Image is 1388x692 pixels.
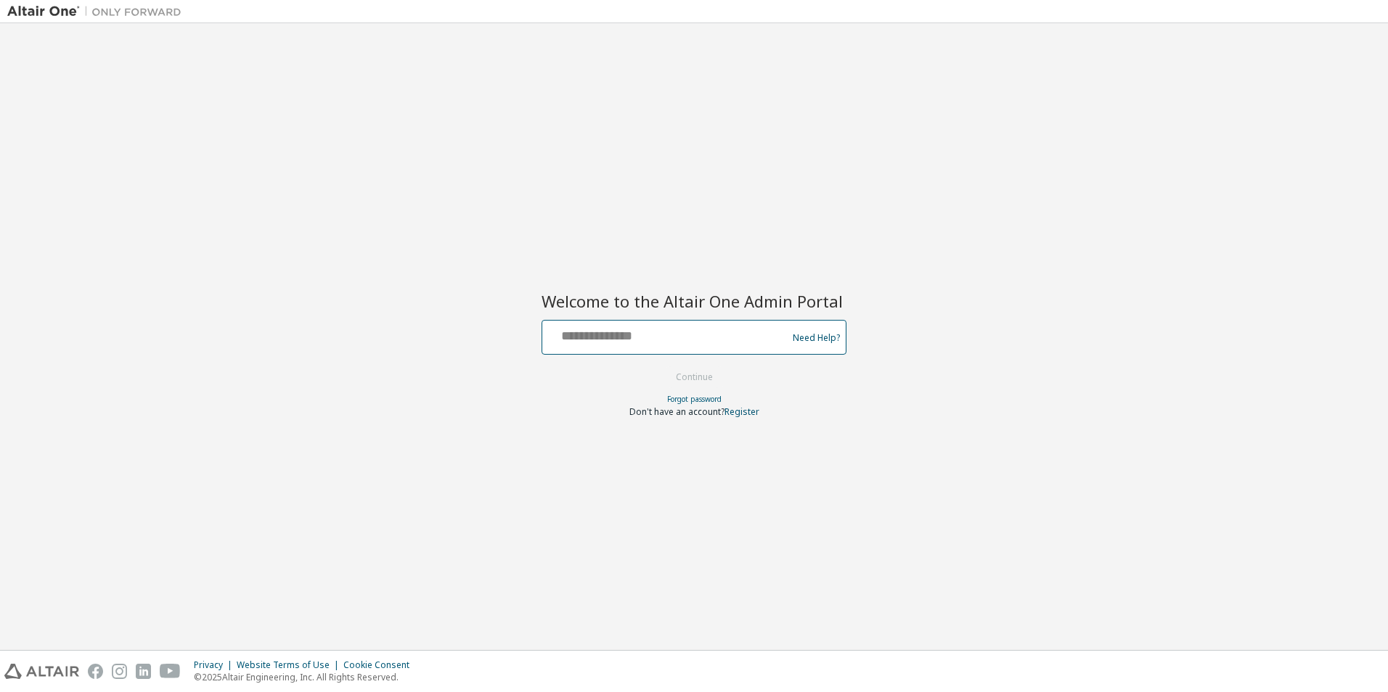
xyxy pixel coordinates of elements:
div: Cookie Consent [343,659,418,671]
img: facebook.svg [88,664,103,679]
div: Privacy [194,659,237,671]
img: Altair One [7,4,189,19]
img: instagram.svg [112,664,127,679]
h2: Welcome to the Altair One Admin Portal [542,291,846,311]
a: Forgot password [667,394,722,404]
img: linkedin.svg [136,664,151,679]
div: Website Terms of Use [237,659,343,671]
p: © 2025 Altair Engineering, Inc. All Rights Reserved. [194,671,418,683]
img: altair_logo.svg [4,664,79,679]
img: youtube.svg [160,664,181,679]
a: Register [724,405,759,418]
span: Don't have an account? [629,405,724,418]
